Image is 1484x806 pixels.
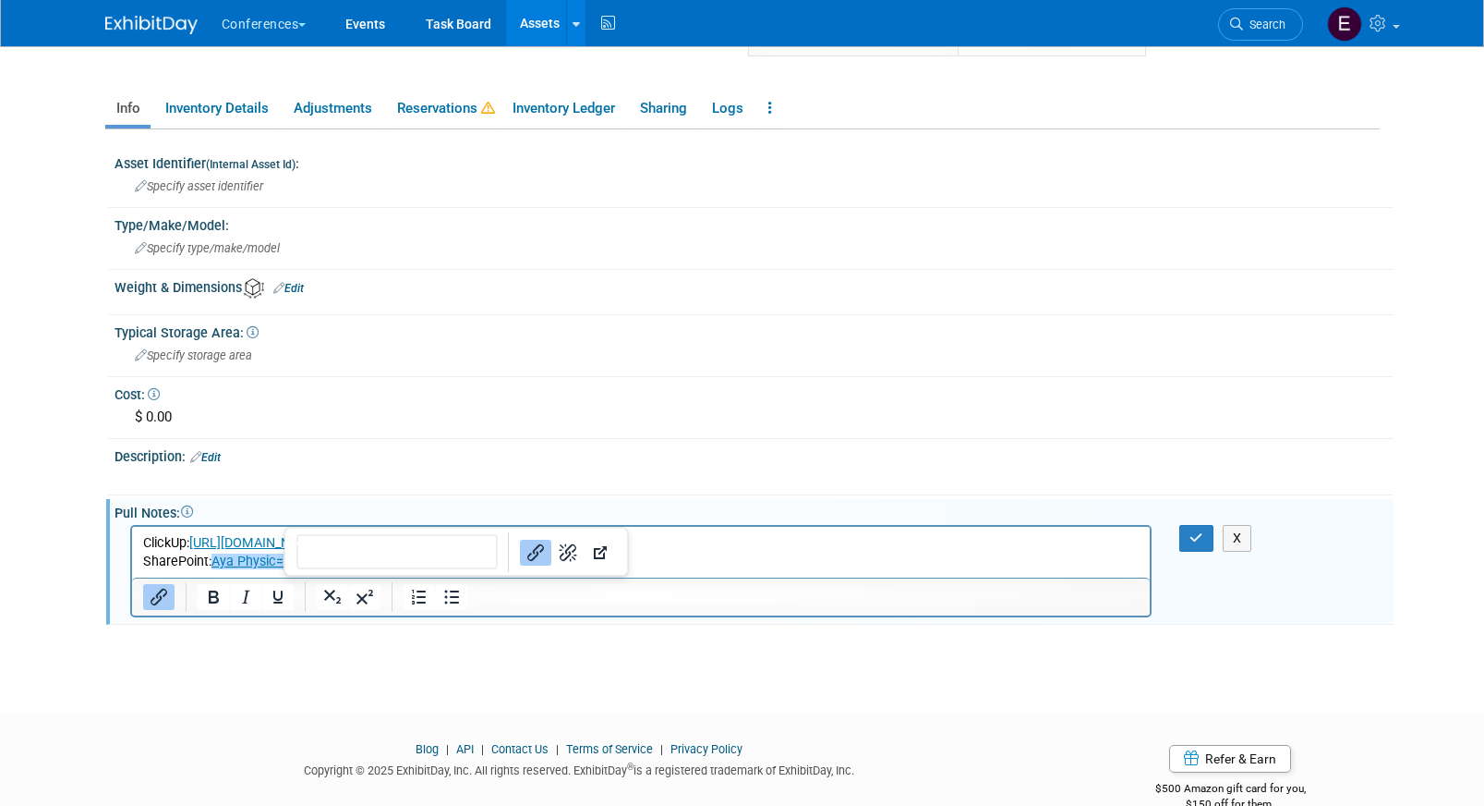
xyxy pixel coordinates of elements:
[456,742,474,756] a: API
[436,584,467,610] button: Bullet list
[552,539,584,565] button: Remove link
[1169,745,1291,773] a: Refer & Earn
[566,742,653,756] a: Terms of Service
[701,92,754,125] a: Logs
[135,241,280,255] span: Specify type/make/model
[230,584,261,610] button: Italic
[198,584,229,610] button: Bold
[244,278,264,299] img: Asset Weight and Dimensions
[386,92,498,125] a: Reservations
[143,584,175,610] button: Insert/edit link
[627,762,633,772] sup: ®
[262,584,294,610] button: Underline
[477,742,489,756] span: |
[404,584,435,610] button: Numbered list
[115,212,1394,235] div: Type/Make/Model:
[585,539,616,565] button: Open link
[1218,8,1303,41] a: Search
[135,348,252,362] span: Specify storage area
[1223,525,1252,552] button: X
[154,92,279,125] a: Inventory Details
[115,443,1394,467] div: Description:
[656,742,668,756] span: |
[115,274,1394,299] div: Weight & Dimensions
[105,758,1055,779] div: Copyright © 2025 ExhibitDay, Inc. All rights reserved. ExhibitDay is a registered trademark of Ex...
[115,381,1394,404] div: Cost:
[317,584,348,610] button: Subscript
[105,16,198,34] img: ExhibitDay
[128,403,1380,432] div: $ 0.00
[501,92,625,125] a: Inventory Ledger
[190,451,221,464] a: Edit
[670,742,742,756] a: Privacy Policy
[206,158,296,171] small: (Internal Asset Id)
[296,534,498,569] input: Link
[551,742,563,756] span: |
[132,527,1151,578] iframe: Rich Text Area
[491,742,549,756] a: Contact Us
[115,150,1394,173] div: Asset Identifier :
[629,92,697,125] a: Sharing
[349,584,380,610] button: Superscript
[416,742,439,756] a: Blog
[520,539,551,565] button: Link
[1327,6,1362,42] img: Erin Anderson
[273,282,304,295] a: Edit
[283,92,382,125] a: Adjustments
[135,179,263,193] span: Specify asset identifier
[115,325,259,340] span: Typical Storage Area:
[1243,18,1285,31] span: Search
[441,742,453,756] span: |
[105,92,151,125] a: Info
[115,499,1394,522] div: Pull Notes:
